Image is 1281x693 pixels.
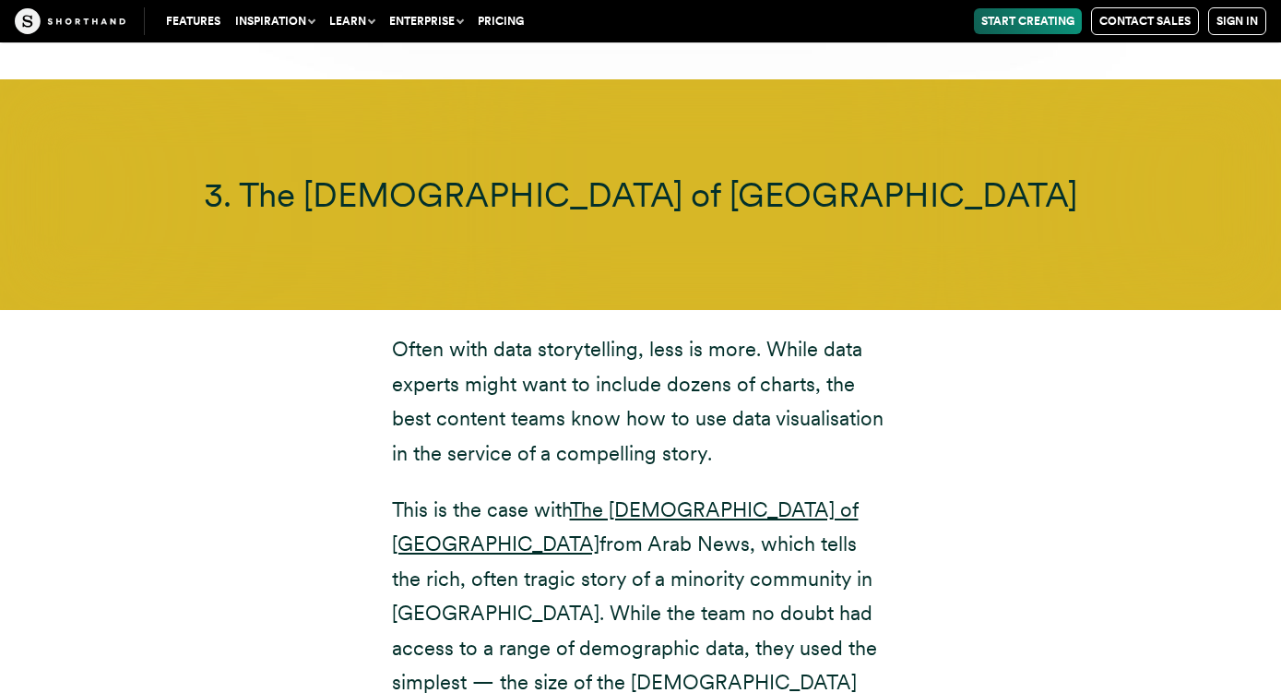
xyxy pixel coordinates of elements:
a: The [DEMOGRAPHIC_DATA] of [GEOGRAPHIC_DATA] [392,497,859,556]
a: Sign in [1208,7,1266,35]
a: Pricing [470,8,531,34]
a: Features [159,8,228,34]
button: Enterprise [382,8,470,34]
a: Start Creating [974,8,1082,34]
span: 3. The [DEMOGRAPHIC_DATA] of [GEOGRAPHIC_DATA] [204,174,1077,215]
button: Learn [322,8,382,34]
a: Contact Sales [1091,7,1199,35]
img: The Craft [15,8,125,34]
button: Inspiration [228,8,322,34]
p: Often with data storytelling, less is more. While data experts might want to include dozens of ch... [392,332,890,471]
